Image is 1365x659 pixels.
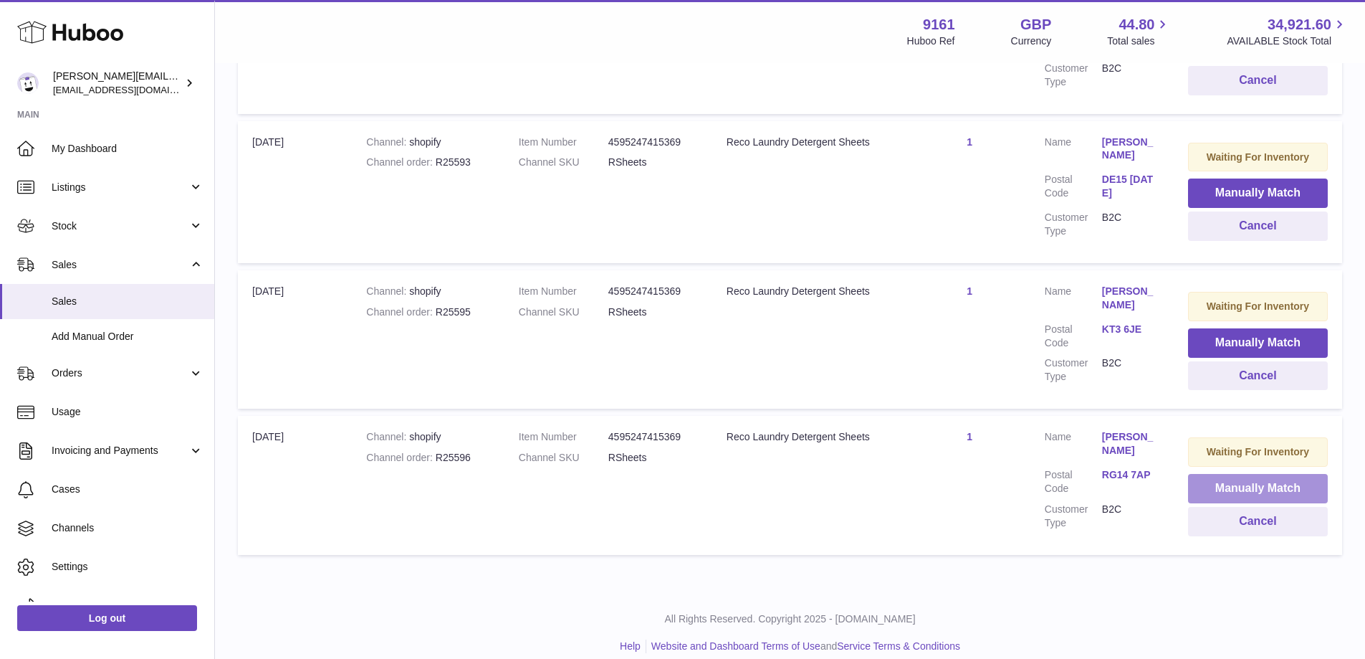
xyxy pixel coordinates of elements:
[53,84,211,95] span: [EMAIL_ADDRESS][DOMAIN_NAME]
[519,285,608,298] dt: Item Number
[52,444,188,457] span: Invoicing and Payments
[1188,179,1328,208] button: Manually Match
[967,285,972,297] a: 1
[1107,15,1171,48] a: 44.80 Total sales
[1207,300,1309,312] strong: Waiting For Inventory
[1102,136,1159,163] a: [PERSON_NAME]
[1102,323,1159,336] a: KT3 6JE
[366,305,490,319] div: R25595
[967,136,972,148] a: 1
[238,121,352,263] td: [DATE]
[967,431,972,442] a: 1
[366,306,436,318] strong: Channel order
[17,605,197,631] a: Log out
[519,430,608,444] dt: Item Number
[238,416,352,554] td: [DATE]
[238,270,352,409] td: [DATE]
[1045,468,1102,496] dt: Postal Code
[52,142,203,156] span: My Dashboard
[366,285,490,298] div: shopify
[52,258,188,272] span: Sales
[52,181,188,194] span: Listings
[1102,62,1159,89] dd: B2C
[1188,474,1328,503] button: Manually Match
[1102,211,1159,238] dd: B2C
[1107,34,1171,48] span: Total sales
[1207,446,1309,457] strong: Waiting For Inventory
[608,430,698,444] dd: 4595247415369
[1020,15,1051,34] strong: GBP
[366,452,436,463] strong: Channel order
[923,15,955,34] strong: 9161
[519,156,608,169] dt: Channel SKU
[608,305,698,319] dd: RSheets
[1045,173,1102,204] dt: Postal Code
[1045,62,1102,89] dt: Customer Type
[519,451,608,465] dt: Channel SKU
[52,483,203,496] span: Cases
[366,285,409,297] strong: Channel
[620,640,641,652] a: Help
[366,156,490,169] div: R25593
[366,431,409,442] strong: Channel
[1045,211,1102,238] dt: Customer Type
[608,285,698,298] dd: 4595247415369
[52,405,203,419] span: Usage
[1011,34,1052,48] div: Currency
[1045,285,1102,316] dt: Name
[1102,173,1159,200] a: DE15 [DATE]
[907,34,955,48] div: Huboo Ref
[608,451,698,465] dd: RSheets
[366,156,436,168] strong: Channel order
[1188,507,1328,536] button: Cancel
[1102,356,1159,384] dd: B2C
[1188,212,1328,241] button: Cancel
[1045,356,1102,384] dt: Customer Type
[52,560,203,574] span: Settings
[52,521,203,535] span: Channels
[17,72,39,94] img: amyesmith31@gmail.com
[52,219,188,233] span: Stock
[519,136,608,149] dt: Item Number
[1188,328,1328,358] button: Manually Match
[53,70,182,97] div: [PERSON_NAME][EMAIL_ADDRESS][DOMAIN_NAME]
[1207,151,1309,163] strong: Waiting For Inventory
[1188,361,1328,391] button: Cancel
[366,451,490,465] div: R25596
[837,640,960,652] a: Service Terms & Conditions
[366,136,490,149] div: shopify
[1188,66,1328,95] button: Cancel
[52,330,203,343] span: Add Manual Order
[1102,468,1159,482] a: RG14 7AP
[52,366,188,380] span: Orders
[1102,503,1159,530] dd: B2C
[52,295,203,308] span: Sales
[226,612,1354,626] p: All Rights Reserved. Copyright 2025 - [DOMAIN_NAME]
[1102,285,1159,312] a: [PERSON_NAME]
[727,285,895,298] div: Reco Laundry Detergent Sheets
[1227,15,1348,48] a: 34,921.60 AVAILABLE Stock Total
[1268,15,1331,34] span: 34,921.60
[1102,430,1159,457] a: [PERSON_NAME]
[608,156,698,169] dd: RSheets
[366,136,409,148] strong: Channel
[1119,15,1154,34] span: 44.80
[52,599,203,612] span: Returns
[646,640,960,653] li: and
[608,136,698,149] dd: 4595247415369
[1045,323,1102,350] dt: Postal Code
[651,640,820,652] a: Website and Dashboard Terms of Use
[727,136,895,149] div: Reco Laundry Detergent Sheets
[1045,503,1102,530] dt: Customer Type
[727,430,895,444] div: Reco Laundry Detergent Sheets
[519,305,608,319] dt: Channel SKU
[1045,430,1102,461] dt: Name
[1045,136,1102,166] dt: Name
[1227,34,1348,48] span: AVAILABLE Stock Total
[366,430,490,444] div: shopify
